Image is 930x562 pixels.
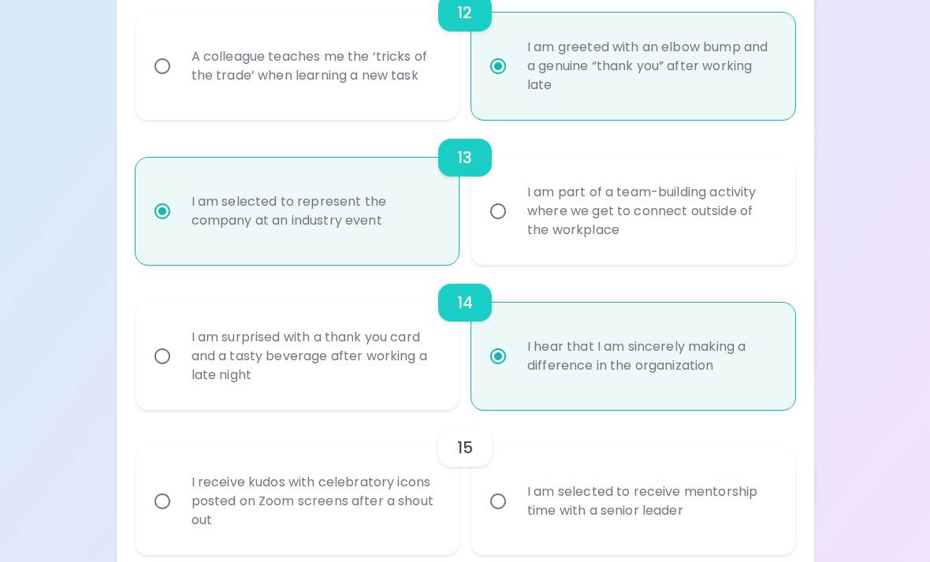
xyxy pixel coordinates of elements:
div: I am greeted with an elbow bump and a genuine “thank you” after working late [515,19,787,114]
div: I hear that I am sincerely making a difference in the organization [515,318,787,394]
div: I am surprised with a thank you card and a tasty beverage after working a late night [179,309,451,404]
div: choice-group-check [136,265,795,410]
h6: 15 [457,435,473,460]
div: choice-group-check [136,410,795,555]
h6: 14 [457,290,473,315]
div: choice-group-check [136,120,795,265]
div: I am part of a team-building activity where we get to connect outside of the workplace [515,164,787,259]
h6: 13 [457,145,472,170]
div: I receive kudos with celebratory icons posted on Zoom screens after a shout out [179,454,451,549]
div: A colleague teaches me the ‘tricks of the trade’ when learning a new task [179,28,451,104]
div: I am selected to receive mentorship time with a senior leader [515,463,787,539]
div: I am selected to represent the company at an industry event [179,173,451,249]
